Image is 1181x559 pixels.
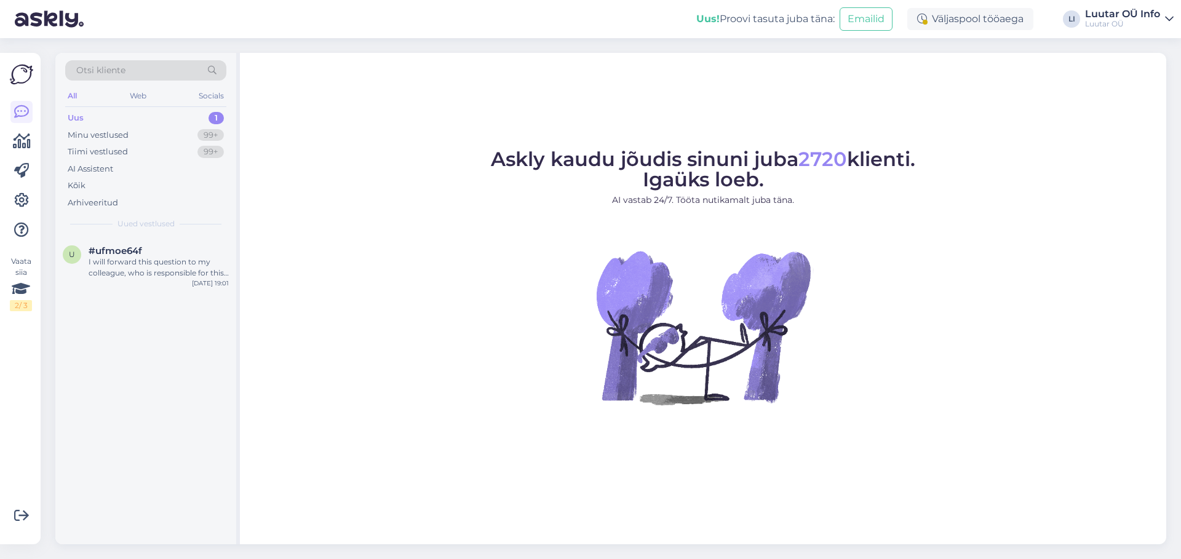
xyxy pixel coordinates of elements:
[209,112,224,124] div: 1
[696,13,720,25] b: Uus!
[197,146,224,158] div: 99+
[69,250,75,259] span: u
[89,245,142,256] span: #ufmoe64f
[696,12,835,26] div: Proovi tasuta juba täna:
[10,256,32,311] div: Vaata siia
[907,8,1033,30] div: Väljaspool tööaega
[192,279,229,288] div: [DATE] 19:01
[491,147,915,191] span: Askly kaudu jõudis sinuni juba klienti. Igaüks loeb.
[76,64,125,77] span: Otsi kliente
[127,88,149,104] div: Web
[840,7,893,31] button: Emailid
[491,194,915,207] p: AI vastab 24/7. Tööta nutikamalt juba täna.
[89,256,229,279] div: I will forward this question to my colleague, who is responsible for this. The reply will be here...
[117,218,175,229] span: Uued vestlused
[68,163,113,175] div: AI Assistent
[1085,9,1160,19] div: Luutar OÜ Info
[10,300,32,311] div: 2 / 3
[592,216,814,438] img: No Chat active
[196,88,226,104] div: Socials
[1085,19,1160,29] div: Luutar OÜ
[68,112,84,124] div: Uus
[798,147,847,171] span: 2720
[197,129,224,141] div: 99+
[10,63,33,86] img: Askly Logo
[68,129,129,141] div: Minu vestlused
[68,180,85,192] div: Kõik
[65,88,79,104] div: All
[1085,9,1174,29] a: Luutar OÜ InfoLuutar OÜ
[1063,10,1080,28] div: LI
[68,146,128,158] div: Tiimi vestlused
[68,197,118,209] div: Arhiveeritud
